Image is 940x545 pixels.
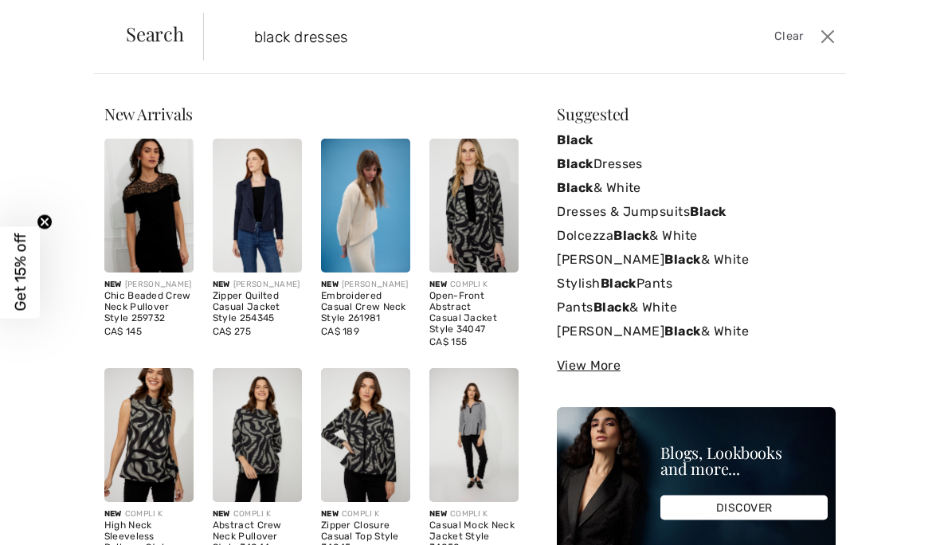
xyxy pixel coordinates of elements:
img: Embroidered Casual Crew Neck Style 261981. Birch melange [321,139,410,272]
img: Open-Front Abstract Casual Jacket Style 34047. As sample [429,139,519,272]
strong: Black [557,156,593,171]
strong: Black [593,300,629,315]
img: Zipper Quilted Casual Jacket Style 254345. Navy [213,139,302,272]
a: Black& White [557,176,836,200]
span: CA$ 275 [213,326,251,337]
a: [PERSON_NAME]Black& White [557,320,836,343]
div: DISCOVER [660,496,828,520]
div: [PERSON_NAME] [104,279,194,291]
div: Suggested [557,106,836,122]
a: PantsBlack& White [557,296,836,320]
span: New [429,509,447,519]
div: COMPLI K [429,279,519,291]
div: Zipper Quilted Casual Jacket Style 254345 [213,291,302,323]
button: Close [817,24,840,49]
div: [PERSON_NAME] [321,279,410,291]
span: Get 15% off [11,233,29,312]
div: View More [557,356,836,375]
div: COMPLI K [213,508,302,520]
img: Zipper Closure Casual Top Style 34045. As sample [321,368,410,502]
span: New [104,280,122,289]
img: Chic Beaded Crew Neck Pullover Style 259732. Black [104,139,194,272]
a: [PERSON_NAME]Black& White [557,248,836,272]
div: COMPLI K [104,508,194,520]
span: CA$ 189 [321,326,359,337]
strong: Black [557,132,593,147]
span: New Arrivals [104,103,193,124]
span: New [321,280,339,289]
div: [PERSON_NAME] [213,279,302,291]
div: Open-Front Abstract Casual Jacket Style 34047 [429,291,519,335]
span: Search [126,24,184,43]
span: New [213,509,230,519]
a: BlackDresses [557,152,836,176]
strong: Black [601,276,636,291]
strong: Black [613,228,649,243]
div: Embroidered Casual Crew Neck Style 261981 [321,291,410,323]
img: Casual Mock Neck Jacket Style 34050. Grey [429,368,519,502]
a: StylishBlackPants [557,272,836,296]
a: Dresses & JumpsuitsBlack [557,200,836,224]
a: Black [557,128,836,152]
div: Chic Beaded Crew Neck Pullover Style 259732 [104,291,194,323]
a: DolcezzaBlack& White [557,224,836,248]
strong: Black [664,252,700,267]
span: Clear [774,28,804,45]
strong: Black [664,323,700,339]
span: New [321,509,339,519]
span: New [213,280,230,289]
div: COMPLI K [321,508,410,520]
span: New [429,280,447,289]
span: CA$ 145 [104,326,142,337]
strong: Black [557,180,593,195]
img: High Neck Sleeveless Pullover Style 34046. As sample [104,368,194,502]
strong: Black [690,204,726,219]
div: COMPLI K [429,508,519,520]
input: TYPE TO SEARCH [242,13,673,61]
div: Blogs, Lookbooks and more... [660,445,828,476]
span: New [104,509,122,519]
span: CA$ 155 [429,336,467,347]
button: Close teaser [37,214,53,230]
img: Abstract Crew Neck Pullover Style 34044. As sample [213,368,302,502]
